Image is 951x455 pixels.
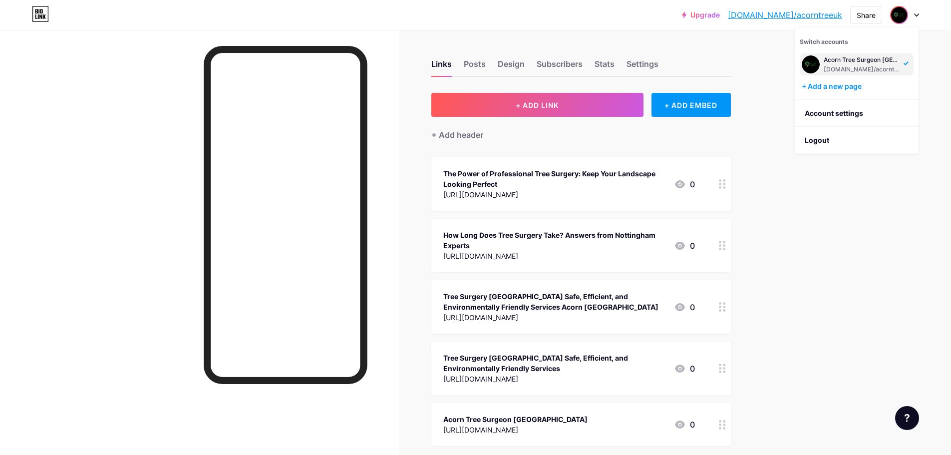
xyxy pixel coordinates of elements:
[802,55,820,73] img: acorntreeuk
[443,251,666,261] div: [URL][DOMAIN_NAME]
[682,11,720,19] a: Upgrade
[443,168,666,189] div: The Power of Professional Tree Surgery: Keep Your Landscape Looking Perfect
[595,58,615,76] div: Stats
[674,363,695,375] div: 0
[516,101,559,109] span: + ADD LINK
[674,301,695,313] div: 0
[891,7,907,23] img: acorntreeuk
[802,81,914,91] div: + Add a new page
[674,178,695,190] div: 0
[627,58,658,76] div: Settings
[464,58,486,76] div: Posts
[431,58,452,76] div: Links
[443,189,666,200] div: [URL][DOMAIN_NAME]
[443,291,666,312] div: Tree Surgery [GEOGRAPHIC_DATA] Safe, Efficient, and Environmentally Friendly Services Acorn [GEOG...
[800,38,848,45] span: Switch accounts
[824,56,901,64] div: Acorn Tree Surgeon [GEOGRAPHIC_DATA]
[824,65,901,73] div: [DOMAIN_NAME]/acorntreeuk
[431,93,643,117] button: + ADD LINK
[443,414,588,425] div: Acorn Tree Surgeon [GEOGRAPHIC_DATA]
[857,10,876,20] div: Share
[537,58,583,76] div: Subscribers
[795,127,919,154] li: Logout
[674,419,695,431] div: 0
[728,9,842,21] a: [DOMAIN_NAME]/acorntreeuk
[443,425,588,435] div: [URL][DOMAIN_NAME]
[674,240,695,252] div: 0
[443,374,666,384] div: [URL][DOMAIN_NAME]
[443,312,666,323] div: [URL][DOMAIN_NAME]
[651,93,731,117] div: + ADD EMBED
[431,129,483,141] div: + Add header
[443,230,666,251] div: How Long Does Tree Surgery Take? Answers from Nottingham Experts
[498,58,525,76] div: Design
[795,100,919,127] a: Account settings
[443,353,666,374] div: Tree Surgery [GEOGRAPHIC_DATA] Safe, Efficient, and Environmentally Friendly Services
